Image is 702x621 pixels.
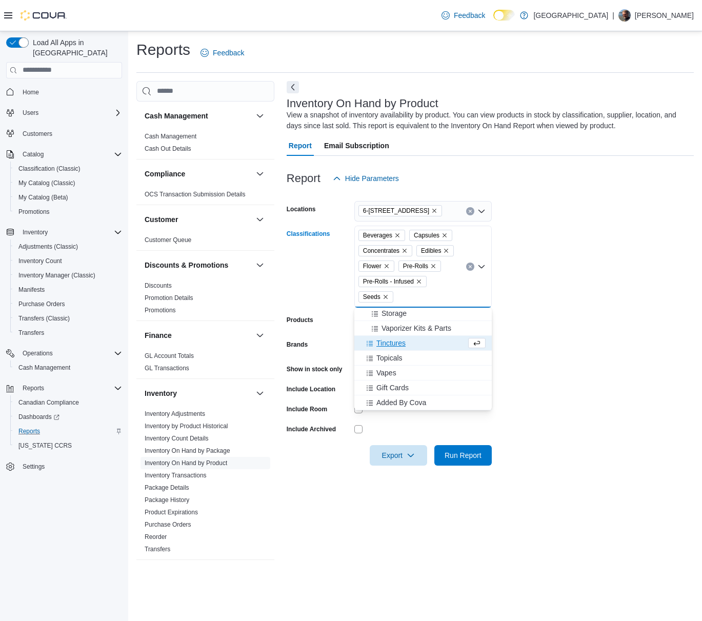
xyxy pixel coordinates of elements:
[402,248,408,254] button: Remove Concentrates from selection in this group
[363,261,382,271] span: Flower
[2,147,126,162] button: Catalog
[14,439,122,452] span: Washington CCRS
[18,179,75,187] span: My Catalog (Classic)
[145,484,189,491] a: Package Details
[421,246,441,256] span: Edibles
[14,312,122,325] span: Transfers (Classic)
[363,276,414,287] span: Pre-Rolls - Infused
[136,130,274,159] div: Cash Management
[18,226,122,238] span: Inventory
[145,330,172,340] h3: Finance
[14,362,74,374] a: Cash Management
[354,336,492,351] button: Tinctures
[2,85,126,99] button: Home
[10,438,126,453] button: [US_STATE] CCRS
[18,193,68,202] span: My Catalog (Beta)
[10,190,126,205] button: My Catalog (Beta)
[145,307,176,314] a: Promotions
[431,208,437,214] button: Remove 6-4715 Trans Canada Hwy from selection in this group
[430,263,436,269] button: Remove Pre-Rolls from selection in this group
[136,408,274,559] div: Inventory
[145,365,189,372] a: GL Transactions
[416,278,422,285] button: Remove Pre-Rolls - Infused from selection in this group
[18,427,40,435] span: Reports
[254,168,266,180] button: Compliance
[354,380,492,395] button: Gift Cards
[398,261,441,272] span: Pre-Rolls
[18,398,79,407] span: Canadian Compliance
[14,327,48,339] a: Transfers
[18,329,44,337] span: Transfers
[136,350,274,378] div: Finance
[145,352,194,359] a: GL Account Totals
[145,145,191,153] span: Cash Out Details
[254,387,266,399] button: Inventory
[287,365,343,373] label: Show in stock only
[254,329,266,342] button: Finance
[14,298,69,310] a: Purchase Orders
[363,246,399,256] span: Concentrates
[2,106,126,120] button: Users
[14,163,122,175] span: Classification (Classic)
[145,447,230,454] a: Inventory On Hand by Package
[18,127,122,140] span: Customers
[18,107,43,119] button: Users
[14,327,122,339] span: Transfers
[345,173,399,184] span: Hide Parameters
[358,276,427,287] span: Pre-Rolls - Infused
[145,422,228,430] span: Inventory by Product Historical
[14,177,122,189] span: My Catalog (Classic)
[454,10,485,21] span: Feedback
[2,459,126,474] button: Settings
[363,206,429,216] span: 6-[STREET_ADDRESS]
[635,9,694,22] p: [PERSON_NAME]
[254,259,266,271] button: Discounts & Promotions
[18,413,59,421] span: Dashboards
[289,135,312,156] span: Report
[287,230,330,238] label: Classifications
[254,213,266,226] button: Customer
[376,383,409,393] span: Gift Cards
[14,255,66,267] a: Inventory Count
[466,207,474,215] button: Clear input
[10,326,126,340] button: Transfers
[466,263,474,271] button: Clear input
[14,206,122,218] span: Promotions
[254,110,266,122] button: Cash Management
[145,509,198,516] a: Product Expirations
[618,9,631,22] div: Chris Clay
[145,191,246,198] a: OCS Transaction Submission Details
[10,205,126,219] button: Promotions
[287,425,336,433] label: Include Archived
[10,162,126,176] button: Classification (Classic)
[354,366,492,380] button: Vapes
[287,110,689,131] div: View a snapshot of inventory availability by product. You can view products in stock by classific...
[14,312,74,325] a: Transfers (Classic)
[23,228,48,236] span: Inventory
[145,169,252,179] button: Compliance
[145,459,227,467] a: Inventory On Hand by Product
[145,520,191,529] span: Purchase Orders
[145,471,207,479] span: Inventory Transactions
[18,460,49,473] a: Settings
[358,245,412,256] span: Concentrates
[10,283,126,297] button: Manifests
[287,385,335,393] label: Include Location
[18,460,122,473] span: Settings
[329,168,403,189] button: Hide Parameters
[14,241,82,253] a: Adjustments (Classic)
[145,410,205,418] span: Inventory Adjustments
[354,395,492,410] button: Added By Cova
[10,239,126,254] button: Adjustments (Classic)
[14,269,99,282] a: Inventory Manager (Classic)
[437,5,489,26] a: Feedback
[145,260,228,270] h3: Discounts & Promotions
[136,39,190,60] h1: Reports
[23,150,44,158] span: Catalog
[23,130,52,138] span: Customers
[18,243,78,251] span: Adjustments (Classic)
[493,10,515,21] input: Dark Mode
[21,10,67,21] img: Cova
